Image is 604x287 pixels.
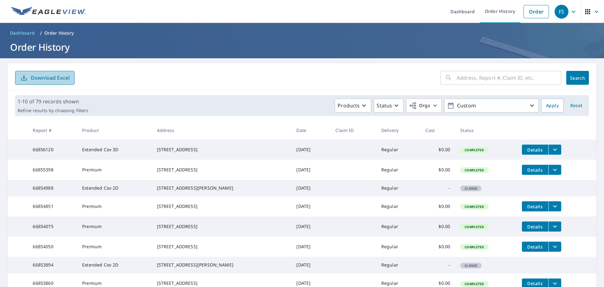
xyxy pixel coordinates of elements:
div: [STREET_ADDRESS] [157,280,287,286]
button: Products [335,99,371,112]
td: 66854050 [28,237,77,257]
div: [STREET_ADDRESS] [157,223,287,230]
button: Status [374,99,404,112]
button: Reset [566,99,586,112]
button: detailsBtn-66854075 [522,221,548,232]
span: Details [526,224,545,230]
td: 66854988 [28,180,77,196]
span: Completed [461,168,488,172]
td: [DATE] [291,180,330,196]
span: Completed [461,225,488,229]
td: Regular [376,216,421,237]
td: $0.00 [420,160,455,180]
th: Address [152,121,292,140]
td: [DATE] [291,140,330,160]
span: Details [526,167,545,173]
span: Details [526,204,545,210]
td: [DATE] [291,237,330,257]
img: EV Logo [11,7,86,16]
div: [STREET_ADDRESS][PERSON_NAME] [157,262,287,268]
td: 66854851 [28,196,77,216]
td: Regular [376,180,421,196]
span: Reset [569,102,584,110]
p: Order History [44,30,74,36]
span: Details [526,244,545,250]
span: Orgs [409,102,430,110]
td: - [420,180,455,196]
td: Premium [77,216,152,237]
td: 66856120 [28,140,77,160]
button: detailsBtn-66854851 [522,201,548,211]
button: filesDropdownBtn-66854851 [548,201,561,211]
span: Dashboard [10,30,35,36]
td: Premium [77,237,152,257]
button: filesDropdownBtn-66854050 [548,242,561,252]
td: [DATE] [291,216,330,237]
div: [STREET_ADDRESS] [157,146,287,153]
div: [STREET_ADDRESS] [157,244,287,250]
td: [DATE] [291,257,330,273]
td: 66853894 [28,257,77,273]
span: Search [571,75,584,81]
td: $0.00 [420,196,455,216]
button: filesDropdownBtn-66855398 [548,165,561,175]
span: Completed [461,148,488,152]
button: Search [566,71,589,85]
a: Dashboard [8,28,37,38]
td: [DATE] [291,196,330,216]
input: Address, Report #, Claim ID, etc. [457,69,561,87]
td: $0.00 [420,140,455,160]
span: Completed [461,204,488,209]
button: detailsBtn-66855398 [522,165,548,175]
p: Refine results by choosing filters [18,108,88,113]
button: filesDropdownBtn-66854075 [548,221,561,232]
button: detailsBtn-66856120 [522,145,548,155]
span: Completed [461,282,488,286]
div: [STREET_ADDRESS] [157,167,287,173]
p: Download Excel [31,74,70,81]
span: Completed [461,245,488,249]
a: Order [523,5,549,18]
td: - [420,257,455,273]
td: Extended Cov 2D [77,257,152,273]
th: Delivery [376,121,421,140]
span: Closed [461,186,481,191]
td: Regular [376,160,421,180]
td: Regular [376,140,421,160]
button: Apply [541,99,564,112]
button: Orgs [406,99,442,112]
div: [STREET_ADDRESS][PERSON_NAME] [157,185,287,191]
p: Status [377,102,392,109]
nav: breadcrumb [8,28,596,38]
td: Regular [376,196,421,216]
div: [STREET_ADDRESS] [157,203,287,210]
button: Custom [444,99,539,112]
li: / [40,29,42,37]
span: Closed [461,263,481,268]
th: Cost [420,121,455,140]
span: Apply [546,102,559,110]
td: $0.00 [420,216,455,237]
td: Extended Cov 3D [77,140,152,160]
th: Claim ID [330,121,376,140]
th: Status [455,121,517,140]
td: $0.00 [420,237,455,257]
span: Details [526,147,545,153]
td: Regular [376,237,421,257]
td: 66854075 [28,216,77,237]
td: 66855398 [28,160,77,180]
td: Extended Cov 2D [77,180,152,196]
td: Premium [77,196,152,216]
td: [DATE] [291,160,330,180]
th: Report # [28,121,77,140]
td: Regular [376,257,421,273]
button: Download Excel [15,71,75,85]
div: FS [555,5,568,19]
p: Custom [455,100,528,111]
th: Date [291,121,330,140]
p: Products [338,102,360,109]
td: Premium [77,160,152,180]
th: Product [77,121,152,140]
h1: Order History [8,41,596,54]
button: detailsBtn-66854050 [522,242,548,252]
